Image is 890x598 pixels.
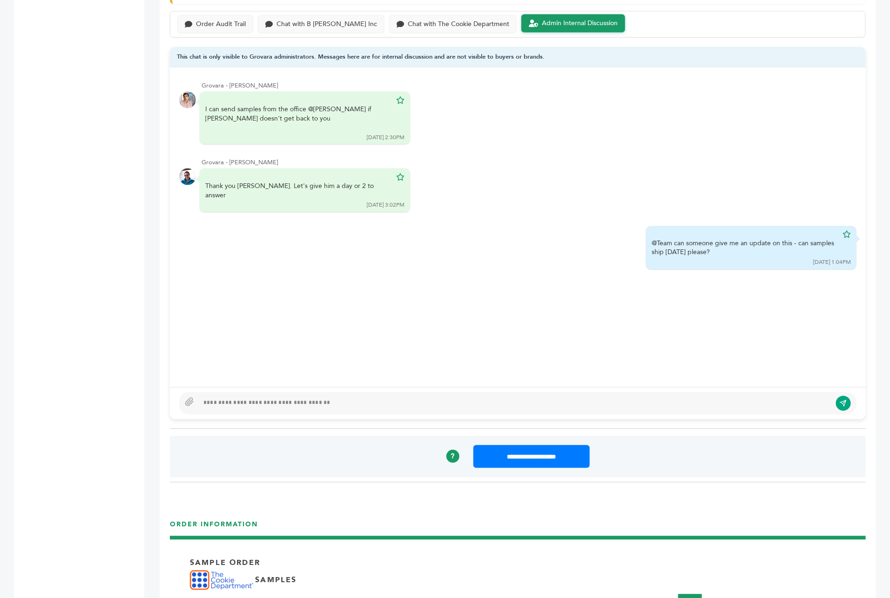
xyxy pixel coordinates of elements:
h3: ORDER INFORMATION [170,520,866,537]
div: I can send samples from the office @[PERSON_NAME] if [PERSON_NAME] doesn't get back to you [205,105,391,132]
div: @Team can someone give me an update on this - can samples ship [DATE] please? [652,239,838,257]
div: Admin Internal Discussion [542,20,618,27]
a: ? [446,450,459,463]
div: Thank you [PERSON_NAME]. Let's give him a day or 2 to answer [205,181,391,200]
div: Grovara - [PERSON_NAME] [202,158,856,167]
div: Order Audit Trail [196,20,246,28]
div: [DATE] 1:04PM [813,259,851,267]
p: SAMPLES [255,575,297,585]
div: [DATE] 2:30PM [367,134,405,141]
p: Sample Order [190,558,260,568]
div: Chat with The Cookie Department [408,20,509,28]
div: Grovara - [PERSON_NAME] [202,81,856,90]
div: This chat is only visible to Grovara administrators. Messages here are for internal discussion an... [170,47,866,68]
img: Brand Name [190,569,253,592]
div: [DATE] 3:02PM [367,202,405,209]
div: Chat with B [PERSON_NAME] Inc [276,20,377,28]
